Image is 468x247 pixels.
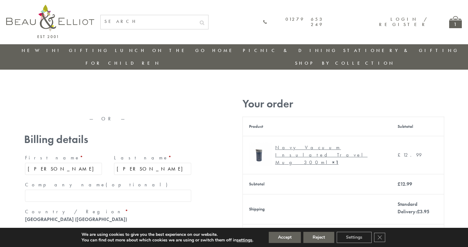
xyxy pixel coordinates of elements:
[25,153,102,163] label: First name
[275,144,381,166] div: Navy Vacuum Insulated Travel Mug 300ml
[398,181,412,187] bdi: 12.99
[212,47,237,54] a: Home
[86,60,161,66] a: For Children
[242,174,391,194] th: Subtotal
[25,180,191,190] label: Company name
[237,237,252,243] button: settings
[398,181,400,187] span: £
[417,208,429,215] bdi: 3.95
[108,95,193,110] iframe: Secure express checkout frame
[242,117,391,136] th: Product
[303,232,334,243] button: Reject
[249,142,272,166] img: Navy Vacuum Insulated Travel Mug 300ml
[242,97,444,110] h3: Your order
[379,16,428,28] a: Login / Register
[69,47,109,54] a: Gifting
[391,117,444,136] th: Subtotal
[82,232,253,237] p: We are using cookies to give you the best experience on our website.
[82,237,253,243] p: You can find out more about which cookies we are using or switch them off in .
[295,60,395,66] a: Shop by collection
[106,181,171,188] span: (optional)
[398,152,422,158] bdi: 12.99
[449,16,462,28] a: 1
[417,208,420,215] span: £
[24,116,192,122] p: — OR —
[243,47,337,54] a: Picnic & Dining
[25,216,127,223] strong: [GEOGRAPHIC_DATA] ([GEOGRAPHIC_DATA])
[398,152,403,158] span: £
[242,194,391,224] th: Shipping
[249,142,386,168] a: Navy Vacuum Insulated Travel Mug 300ml Navy Vacuum Insulated Travel Mug 300ml× 1
[6,5,94,38] img: logo
[114,153,191,163] label: Last name
[398,201,429,215] label: Standard Delivery:
[23,95,108,110] iframe: Secure express checkout frame
[374,233,385,242] button: Close GDPR Cookie Banner
[263,17,324,28] a: 01279 653 249
[343,47,459,54] a: Stationery & Gifting
[337,232,372,243] button: Settings
[115,47,206,54] a: Lunch On The Go
[101,15,196,28] input: SEARCH
[22,47,63,54] a: New in!
[269,232,301,243] button: Accept
[332,159,339,166] strong: × 1
[25,207,191,217] label: Country / Region
[24,133,192,146] h3: Billing details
